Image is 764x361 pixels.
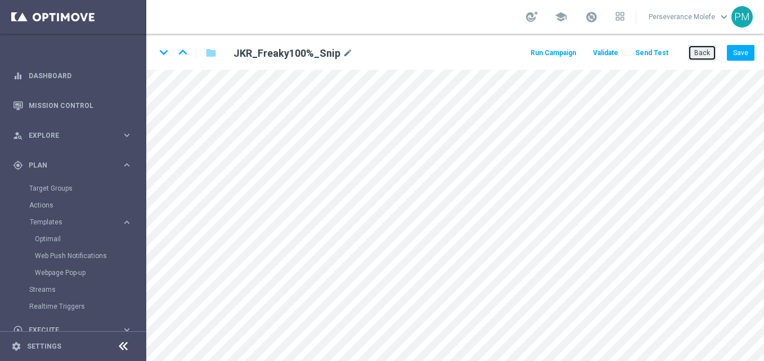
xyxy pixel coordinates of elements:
[35,268,117,277] a: Webpage Pop-up
[29,197,145,214] div: Actions
[35,234,117,243] a: Optimail
[529,46,578,61] button: Run Campaign
[13,71,23,81] i: equalizer
[727,45,754,61] button: Save
[13,130,23,141] i: person_search
[13,325,23,335] i: play_circle_outline
[688,45,716,61] button: Back
[13,61,132,91] div: Dashboard
[29,285,117,294] a: Streams
[122,130,132,141] i: keyboard_arrow_right
[29,298,145,315] div: Realtime Triggers
[29,162,122,169] span: Plan
[204,44,218,62] button: folder
[35,231,145,247] div: Optimail
[13,160,122,170] div: Plan
[12,161,133,170] button: gps_fixed Plan keyboard_arrow_right
[11,341,21,351] i: settings
[29,302,117,311] a: Realtime Triggers
[648,8,731,25] a: Perseverance Molefekeyboard_arrow_down
[29,327,122,333] span: Execute
[718,11,730,23] span: keyboard_arrow_down
[29,201,117,210] a: Actions
[29,214,145,281] div: Templates
[35,264,145,281] div: Webpage Pop-up
[591,46,620,61] button: Validate
[13,91,132,120] div: Mission Control
[27,343,61,350] a: Settings
[122,217,132,228] i: keyboard_arrow_right
[155,44,172,61] i: keyboard_arrow_down
[30,219,122,225] div: Templates
[593,49,618,57] span: Validate
[205,46,217,60] i: folder
[29,91,132,120] a: Mission Control
[13,130,122,141] div: Explore
[12,71,133,80] button: equalizer Dashboard
[29,180,145,197] div: Target Groups
[13,160,23,170] i: gps_fixed
[13,325,122,335] div: Execute
[29,281,145,298] div: Streams
[555,11,567,23] span: school
[12,131,133,140] button: person_search Explore keyboard_arrow_right
[12,101,133,110] button: Mission Control
[174,44,191,61] i: keyboard_arrow_up
[633,46,670,61] button: Send Test
[12,326,133,335] button: play_circle_outline Execute keyboard_arrow_right
[29,61,132,91] a: Dashboard
[731,6,753,28] div: PM
[35,251,117,260] a: Web Push Notifications
[343,47,353,60] i: mode_edit
[122,324,132,335] i: keyboard_arrow_right
[29,132,122,139] span: Explore
[30,219,110,225] span: Templates
[29,184,117,193] a: Target Groups
[233,47,340,60] h2: JKR_Freaky100%_Snip
[35,247,145,264] div: Web Push Notifications
[29,218,133,227] button: Templates keyboard_arrow_right
[122,160,132,170] i: keyboard_arrow_right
